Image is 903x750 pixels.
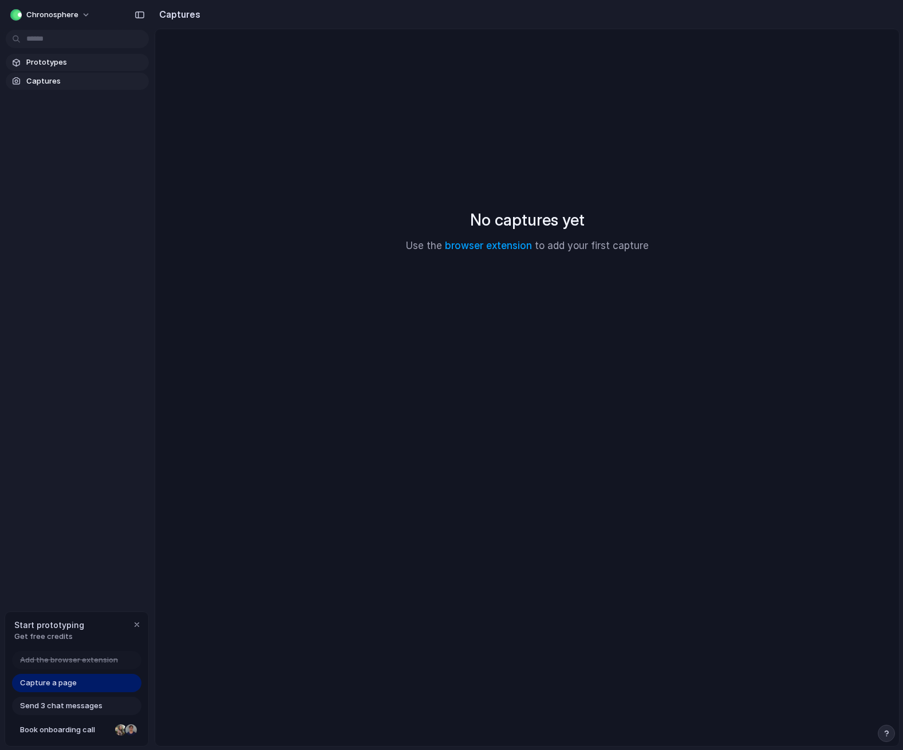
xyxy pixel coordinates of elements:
[445,240,532,251] a: browser extension
[20,724,111,736] span: Book onboarding call
[470,208,585,232] h2: No captures yet
[26,57,144,68] span: Prototypes
[124,723,138,737] div: Christian Iacullo
[20,677,77,689] span: Capture a page
[14,619,84,631] span: Start prototyping
[406,239,649,254] p: Use the to add your first capture
[6,54,149,71] a: Prototypes
[20,700,102,712] span: Send 3 chat messages
[155,7,200,21] h2: Captures
[114,723,128,737] div: Nicole Kubica
[14,631,84,642] span: Get free credits
[20,654,118,666] span: Add the browser extension
[6,6,96,24] button: Chronosphere
[12,721,141,739] a: Book onboarding call
[26,9,78,21] span: Chronosphere
[26,76,144,87] span: Captures
[6,73,149,90] a: Captures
